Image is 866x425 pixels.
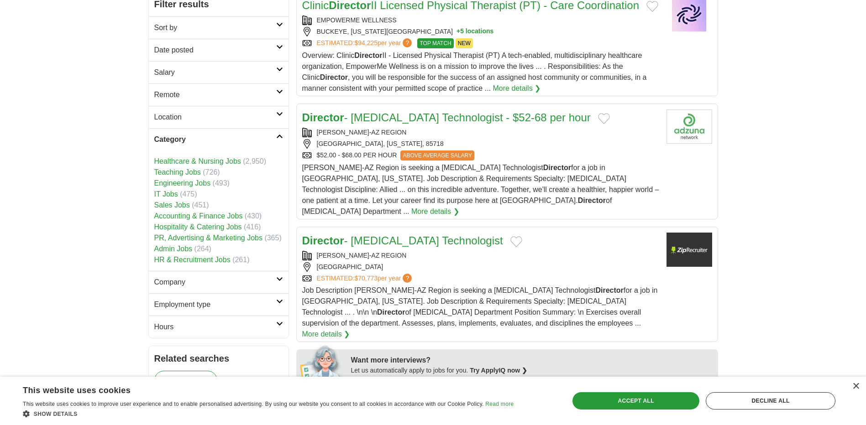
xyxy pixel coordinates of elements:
span: (726) [203,168,220,176]
h2: Category [154,134,276,145]
h2: Hours [154,321,276,332]
a: Director- [MEDICAL_DATA] Technologist - $52-68 per hour [302,111,591,124]
h2: Remote [154,89,276,100]
a: security director [154,371,218,390]
h2: Sort by [154,22,276,33]
h2: Related searches [154,352,283,365]
strong: Director [578,197,606,204]
div: This website uses cookies [23,382,491,396]
div: [PERSON_NAME]-AZ REGION [302,128,659,137]
a: Admin Jobs [154,245,193,253]
div: Accept all [572,392,699,409]
div: EMPOWERME WELLNESS [302,16,659,25]
span: ABOVE AVERAGE SALARY [400,150,474,161]
span: (261) [232,256,249,264]
a: Try ApplyIQ now ❯ [470,367,527,374]
strong: Director [354,52,382,59]
a: Remote [149,83,289,106]
div: BUCKEYE, [US_STATE][GEOGRAPHIC_DATA] [302,27,659,36]
span: (264) [194,245,211,253]
a: Employment type [149,293,289,316]
strong: Director [302,111,344,124]
span: Show details [34,411,78,417]
a: Engineering Jobs [154,179,211,187]
a: ESTIMATED:$70,773per year? [317,274,414,283]
button: +5 locations [457,27,493,36]
span: + [457,27,460,36]
span: TOP MATCH [417,38,453,48]
a: More details ❯ [302,329,350,340]
div: Decline all [706,392,835,409]
button: Add to favorite jobs [510,236,522,247]
strong: Director [377,308,405,316]
span: (475) [180,190,197,198]
img: apply-iq-scientist.png [300,344,344,381]
span: ? [403,274,412,283]
img: Company logo [667,109,712,144]
h2: Location [154,112,276,123]
a: Sort by [149,16,289,39]
a: Location [149,106,289,128]
strong: Director [320,73,348,81]
span: (2,950) [243,157,266,165]
strong: Director [302,234,344,247]
a: Category [149,128,289,150]
span: ? [403,38,412,47]
a: Company [149,271,289,293]
span: Overview: Clinic II - Licensed Physical Therapist (PT) A tech-enabled, multidisciplinary healthca... [302,52,647,92]
a: Hospitality & Catering Jobs [154,223,242,231]
span: (451) [192,201,209,209]
strong: Director [543,164,571,171]
div: Want more interviews? [351,355,713,366]
div: [GEOGRAPHIC_DATA] [302,262,659,272]
button: Add to favorite jobs [646,1,658,12]
div: [PERSON_NAME]-AZ REGION [302,251,659,260]
div: Show details [23,409,514,418]
div: [GEOGRAPHIC_DATA], [US_STATE], 85718 [302,139,659,149]
div: $52.00 - $68.00 PER HOUR [302,150,659,161]
a: ESTIMATED:$94,225per year? [317,38,414,48]
a: HR & Recruitment Jobs [154,256,231,264]
a: Salary [149,61,289,83]
div: Close [852,383,859,390]
strong: Director [595,286,623,294]
span: $94,225 [354,39,378,47]
a: More details ❯ [411,206,459,217]
button: Add to favorite jobs [598,113,610,124]
h2: Company [154,277,276,288]
a: Director- [MEDICAL_DATA] Technologist [302,234,503,247]
span: (365) [264,234,281,242]
img: Company logo [667,233,712,267]
span: This website uses cookies to improve user experience and to enable personalised advertising. By u... [23,401,484,407]
span: $70,773 [354,275,378,282]
a: PR, Advertising & Marketing Jobs [154,234,262,242]
a: Hours [149,316,289,338]
a: Date posted [149,39,289,61]
a: Accounting & Finance Jobs [154,212,243,220]
span: (493) [213,179,230,187]
a: Teaching Jobs [154,168,201,176]
span: (416) [244,223,261,231]
span: NEW [456,38,473,48]
a: More details ❯ [493,83,541,94]
h2: Date posted [154,45,276,56]
a: Sales Jobs [154,201,190,209]
div: Let us automatically apply to jobs for you. [351,366,713,375]
a: Read more, opens a new window [485,401,514,407]
span: (430) [245,212,262,220]
a: Healthcare & Nursing Jobs [154,157,241,165]
a: IT Jobs [154,190,178,198]
span: Job Description [PERSON_NAME]-AZ Region is seeking a [MEDICAL_DATA] Technologist for a job in [GE... [302,286,658,327]
h2: Salary [154,67,276,78]
h2: Employment type [154,299,276,310]
span: [PERSON_NAME]-AZ Region is seeking a [MEDICAL_DATA] Technologist for a job in [GEOGRAPHIC_DATA], ... [302,164,659,215]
